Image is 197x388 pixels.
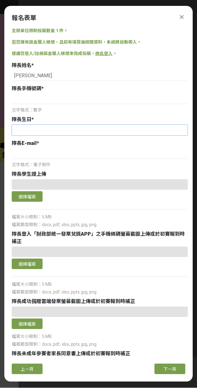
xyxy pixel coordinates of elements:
[12,63,31,69] span: 隊長姓名
[12,351,130,357] span: 隊長未成年參賽者家長同意書上傳或於初賽報到時補正
[12,364,43,374] button: 上一頁
[12,51,95,56] span: 建議您登入/註冊獎金獵人帳號來完成投稿，
[113,51,117,56] span: 。
[12,86,41,92] span: 隊長手機號碼
[12,334,52,339] span: 檔案大小限制：5 MB
[95,51,113,56] a: 按此登入
[163,367,176,372] span: 下一頁
[154,364,185,374] button: 下一頁
[12,222,96,227] span: 檔案類型限制：docx, pdf, xlsx, pptx, jpg, png
[12,192,43,202] button: 選擇檔案
[12,231,185,245] span: 隊長登入「財政部統一發票兌獎APP」之手機條碼螢幕截圖上傳或於初賽報到時補正
[12,28,68,33] span: 主辦單位限制投稿數量 1 件。
[12,141,37,146] span: 隊長E-mail
[12,108,42,113] span: 文字格式：數字
[12,117,31,123] span: 隊長生日
[12,162,51,167] span: 文字格式：電子郵件
[12,15,36,22] span: 報名表單
[12,282,52,287] span: 檔案大小限制：5 MB
[12,290,96,295] span: 檔案類型限制：docx, pdf, xlsx, pptx, jpg, png
[12,319,43,329] button: 選擇檔案
[12,215,52,220] span: 檔案大小限制：5 MB
[12,171,46,177] span: 隊長學生證上傳
[21,367,34,372] span: 上一頁
[12,342,96,347] span: 檔案類型限制：docx, pdf, xlsx, pptx, jpg, png
[12,299,135,305] span: 隊長成功捐贈雲端發票螢幕截圖上傳或於初賽報到時補正
[12,40,141,45] span: 若您擁有獎金獵人帳號，且前有填寫過相關資料，系統將自動帶入。
[12,259,43,269] button: 選擇檔案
